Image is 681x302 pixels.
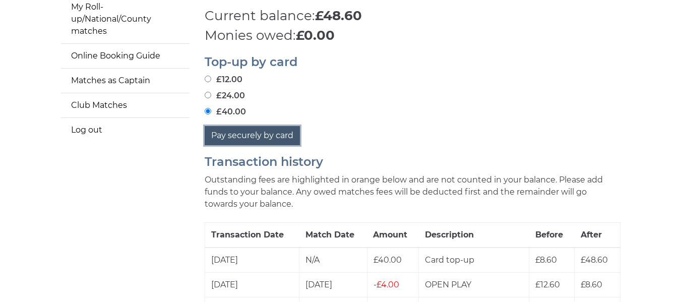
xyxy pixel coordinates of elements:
[575,222,620,248] th: After
[61,69,190,93] a: Matches as Captain
[205,126,300,145] button: Pay securely by card
[367,222,418,248] th: Amount
[205,92,211,98] input: £24.00
[205,106,246,118] label: £40.00
[374,255,402,265] span: £40.00
[205,222,299,248] th: Transaction Date
[205,108,211,114] input: £40.00
[581,255,608,265] span: £48.60
[205,90,245,102] label: £24.00
[61,118,190,142] a: Log out
[205,174,621,210] p: Outstanding fees are highlighted in orange below and are not counted in your balance. Please add ...
[205,155,621,168] h2: Transaction history
[419,248,529,273] td: Card top-up
[299,248,367,273] td: N/A
[529,222,575,248] th: Before
[419,222,529,248] th: Description
[296,27,335,43] strong: £0.00
[205,55,621,69] h2: Top-up by card
[535,255,557,265] span: £8.60
[419,272,529,297] td: OPEN PLAY
[205,74,242,86] label: £12.00
[315,8,362,24] strong: £48.60
[205,272,299,297] td: [DATE]
[61,44,190,68] a: Online Booking Guide
[205,248,299,273] td: [DATE]
[205,76,211,82] input: £12.00
[299,272,367,297] td: [DATE]
[61,93,190,117] a: Club Matches
[205,6,621,26] p: Current balance:
[374,280,399,289] span: £4.00
[205,26,621,45] p: Monies owed:
[299,222,367,248] th: Match Date
[581,280,602,289] span: £8.60
[535,280,560,289] span: £12.60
